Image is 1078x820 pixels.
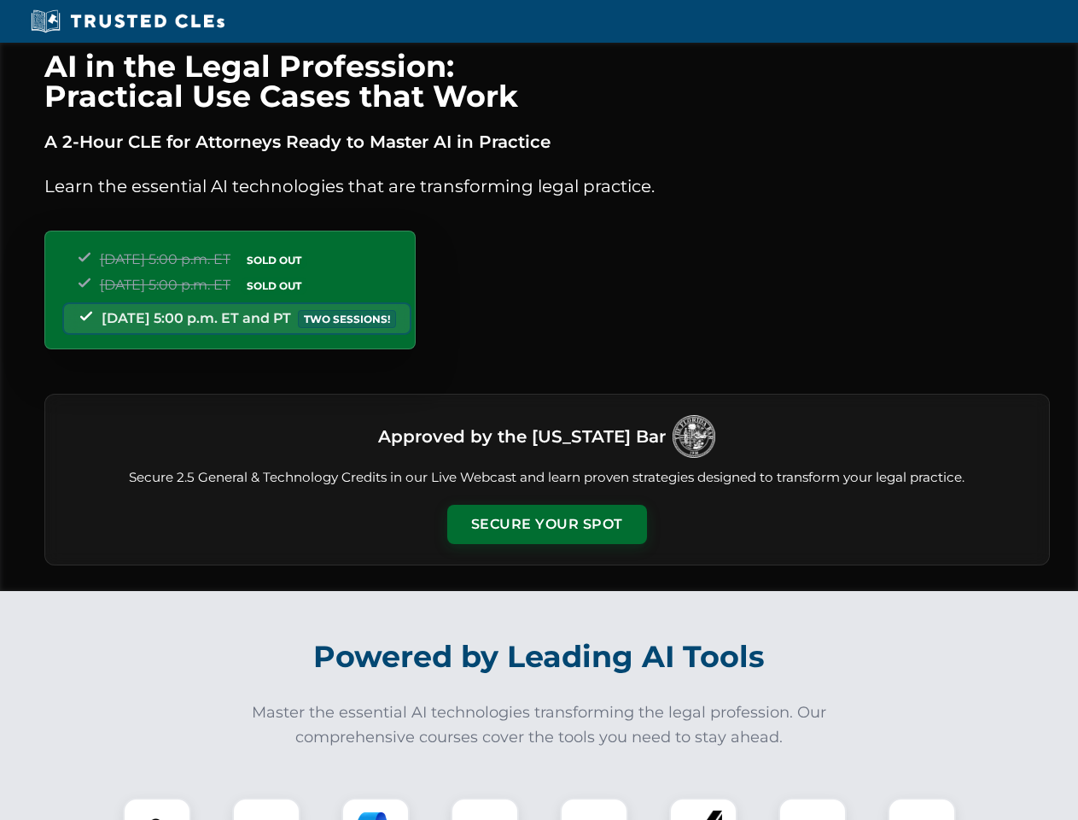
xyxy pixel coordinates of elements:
p: Learn the essential AI technologies that are transforming legal practice. [44,173,1050,200]
span: [DATE] 5:00 p.m. ET [100,251,230,267]
img: Trusted CLEs [26,9,230,34]
h3: Approved by the [US_STATE] Bar [378,421,666,452]
span: SOLD OUT [241,251,307,269]
h1: AI in the Legal Profession: Practical Use Cases that Work [44,51,1050,111]
p: Master the essential AI technologies transforming the legal profession. Our comprehensive courses... [241,700,838,750]
p: Secure 2.5 General & Technology Credits in our Live Webcast and learn proven strategies designed ... [66,468,1028,488]
h2: Powered by Leading AI Tools [67,627,1012,687]
button: Secure Your Spot [447,505,647,544]
img: Logo [673,415,715,458]
span: [DATE] 5:00 p.m. ET [100,277,230,293]
span: SOLD OUT [241,277,307,295]
p: A 2-Hour CLE for Attorneys Ready to Master AI in Practice [44,128,1050,155]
